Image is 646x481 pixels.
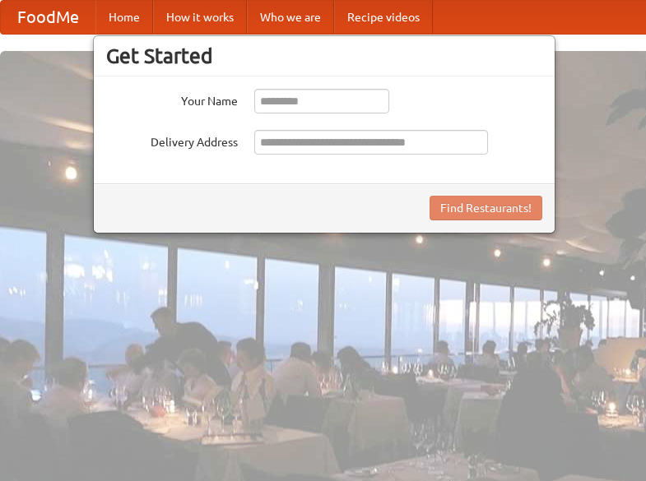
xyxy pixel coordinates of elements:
[1,1,95,34] a: FoodMe
[106,130,238,150] label: Delivery Address
[430,196,542,220] button: Find Restaurants!
[334,1,433,34] a: Recipe videos
[106,89,238,109] label: Your Name
[153,1,247,34] a: How it works
[106,44,542,68] h3: Get Started
[247,1,334,34] a: Who we are
[95,1,153,34] a: Home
